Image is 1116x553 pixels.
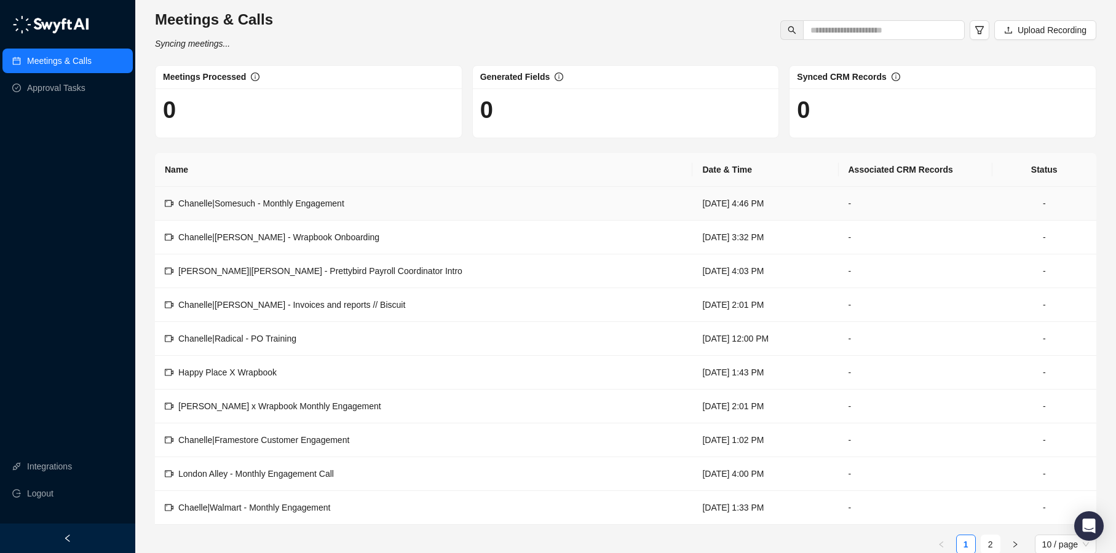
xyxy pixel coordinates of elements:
[165,368,173,377] span: video-camera
[839,187,992,221] td: -
[692,153,838,187] th: Date & Time
[165,402,173,410] span: video-camera
[797,96,1088,124] h1: 0
[1018,23,1086,37] span: Upload Recording
[992,187,1097,221] td: -
[251,73,259,81] span: info-circle
[27,49,92,73] a: Meetings & Calls
[692,187,838,221] td: [DATE] 4:46 PM
[992,288,1097,322] td: -
[1074,511,1104,541] div: Open Intercom Messenger
[178,198,344,208] span: Chanelle|Somesuch - Monthly Engagement
[27,454,72,479] a: Integrations
[163,96,454,124] h1: 0
[163,72,246,82] span: Meetings Processed
[155,10,273,29] h3: Meetings & Calls
[692,457,838,491] td: [DATE] 4:00 PM
[165,334,173,343] span: video-camera
[992,254,1097,288] td: -
[692,221,838,254] td: [DATE] 3:32 PM
[839,288,992,322] td: -
[692,356,838,390] td: [DATE] 1:43 PM
[839,390,992,423] td: -
[555,73,563,81] span: info-circle
[165,199,173,208] span: video-camera
[178,503,330,512] span: Chaelle|Walmart - Monthly Engagement
[12,15,89,34] img: logo-05li4sbe.png
[178,367,277,377] span: Happy Place X Wrapbook
[155,39,230,49] i: Syncing meetings...
[1011,541,1019,548] span: right
[839,423,992,457] td: -
[12,489,21,498] span: logout
[27,76,85,100] a: Approval Tasks
[839,153,992,187] th: Associated CRM Records
[165,267,173,275] span: video-camera
[975,25,984,35] span: filter
[938,541,945,548] span: left
[692,491,838,525] td: [DATE] 1:33 PM
[178,232,379,242] span: Chanelle|[PERSON_NAME] - Wrapbook Onboarding
[788,26,796,34] span: search
[178,469,334,479] span: London Alley - Monthly Engagement Call
[797,72,886,82] span: Synced CRM Records
[480,96,772,124] h1: 0
[992,356,1097,390] td: -
[165,300,173,309] span: video-camera
[992,221,1097,254] td: -
[165,436,173,444] span: video-camera
[178,266,462,276] span: [PERSON_NAME]|[PERSON_NAME] - Prettybird Payroll Coordinator Intro
[155,153,692,187] th: Name
[839,491,992,525] td: -
[992,322,1097,356] td: -
[839,457,992,491] td: -
[992,390,1097,423] td: -
[480,72,550,82] span: Generated Fields
[839,221,992,254] td: -
[992,153,1097,187] th: Status
[994,20,1096,40] button: Upload Recording
[892,73,900,81] span: info-circle
[992,457,1097,491] td: -
[178,435,349,445] span: Chanelle|Framestore Customer Engagement
[165,233,173,241] span: video-camera
[178,300,405,310] span: Chanelle|[PERSON_NAME] - Invoices and reports // Biscuit
[63,534,72,543] span: left
[839,254,992,288] td: -
[1004,26,1013,34] span: upload
[692,254,838,288] td: [DATE] 4:03 PM
[178,334,296,343] span: Chanelle|Radical - PO Training
[992,491,1097,525] td: -
[839,322,992,356] td: -
[692,390,838,423] td: [DATE] 2:01 PM
[839,356,992,390] td: -
[165,503,173,512] span: video-camera
[178,401,381,411] span: [PERSON_NAME] x Wrapbook Monthly Engagement
[692,423,838,457] td: [DATE] 1:02 PM
[992,423,1097,457] td: -
[692,288,838,322] td: [DATE] 2:01 PM
[27,481,53,506] span: Logout
[165,469,173,478] span: video-camera
[692,322,838,356] td: [DATE] 12:00 PM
